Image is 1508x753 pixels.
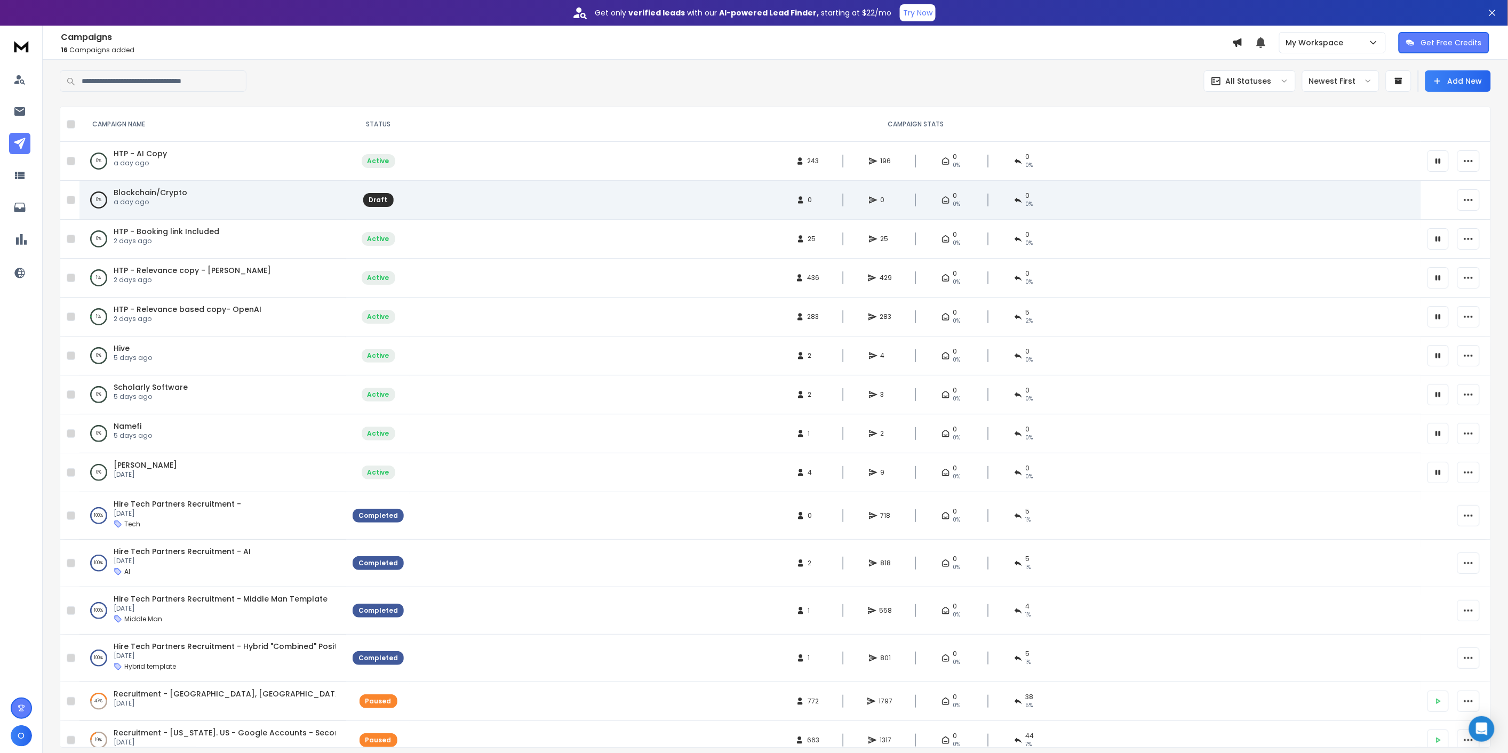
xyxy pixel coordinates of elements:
[953,269,958,278] span: 0
[368,429,389,438] div: Active
[79,337,346,375] td: 0%Hive5 days ago
[114,594,328,604] a: Hire Tech Partners Recruitment - Middle Man Template
[808,313,819,321] span: 283
[808,511,819,520] span: 0
[11,36,32,56] img: logo
[11,725,32,747] span: O
[1026,693,1034,701] span: 38
[114,392,188,401] p: 5 days ago
[953,507,958,516] span: 0
[881,351,891,360] span: 4
[79,587,346,635] td: 100%Hire Tech Partners Recruitment - Middle Man Template[DATE]Middle Man
[114,265,271,276] span: HTP - Relevance copy - [PERSON_NAME]
[953,658,961,667] span: 0%
[114,382,188,392] span: Scholarly Software
[79,492,346,540] td: 100%Hire Tech Partners Recruitment -[DATE]Tech
[881,196,891,204] span: 0
[79,635,346,682] td: 100%Hire Tech Partners Recruitment - Hybrid "Combined" Positioning Template[DATE]Hybrid template
[369,196,388,204] div: Draft
[628,7,685,18] strong: verified leads
[881,468,891,477] span: 9
[114,187,187,198] span: Blockchain/Crypto
[124,615,162,623] p: Middle Man
[368,390,389,399] div: Active
[953,434,961,442] span: 0%
[808,468,819,477] span: 4
[368,274,389,282] div: Active
[114,688,421,699] a: Recruitment - [GEOGRAPHIC_DATA], [GEOGRAPHIC_DATA] - Google Accounts
[114,604,328,613] p: [DATE]
[79,375,346,414] td: 0%Scholarly Software5 days ago
[1026,507,1030,516] span: 5
[114,738,336,747] p: [DATE]
[881,511,891,520] span: 718
[953,611,961,619] span: 0%
[79,107,346,142] th: CAMPAIGN NAME
[953,278,961,286] span: 0%
[1226,76,1272,86] p: All Statuses
[124,520,140,528] p: Tech
[79,259,346,298] td: 1%HTP - Relevance copy - [PERSON_NAME]2 days ago
[114,460,177,470] a: [PERSON_NAME]
[114,652,336,660] p: [DATE]
[95,735,102,746] p: 19 %
[880,736,892,744] span: 1317
[808,196,819,204] span: 0
[807,274,819,282] span: 436
[808,351,819,360] span: 2
[879,697,893,706] span: 1797
[79,540,346,587] td: 100%Hire Tech Partners Recruitment - AI[DATE]AI
[114,343,130,354] a: Hive
[368,235,389,243] div: Active
[953,153,958,161] span: 0
[953,230,958,239] span: 0
[114,198,187,206] p: a day ago
[365,697,392,706] div: Paused
[114,421,141,431] a: Namefi
[808,654,819,662] span: 1
[1026,611,1031,619] span: 1 %
[953,464,958,472] span: 0
[114,304,261,315] span: HTP - Relevance based copy- OpenAI
[79,181,346,220] td: 0%Blockchain/Cryptoa day ago
[1026,555,1030,563] span: 5
[953,563,961,572] span: 0%
[114,727,368,738] a: Recruitment - [US_STATE]. US - Google Accounts - Second Copy
[1026,434,1033,442] span: 0 %
[808,559,819,567] span: 2
[114,315,261,323] p: 2 days ago
[1026,317,1033,325] span: 2 %
[808,429,819,438] span: 1
[880,606,892,615] span: 558
[79,453,346,492] td: 0%[PERSON_NAME][DATE]
[1026,153,1030,161] span: 0
[124,567,130,576] p: AI
[114,148,167,159] a: HTP - AI Copy
[953,650,958,658] span: 0
[97,273,101,283] p: 1 %
[1026,347,1030,356] span: 0
[96,467,101,478] p: 0 %
[719,7,819,18] strong: AI-powered Lead Finder,
[953,239,961,247] span: 0%
[114,509,241,518] p: [DATE]
[79,142,346,181] td: 0%HTP - AI Copya day ago
[1399,32,1489,53] button: Get Free Credits
[114,546,251,557] span: Hire Tech Partners Recruitment - AI
[114,226,219,237] span: HTP - Booking link Included
[95,696,103,707] p: 47 %
[1026,395,1033,403] span: 0 %
[881,559,891,567] span: 818
[881,429,891,438] span: 2
[953,200,961,209] span: 0%
[953,356,961,364] span: 0%
[114,354,152,362] p: 5 days ago
[1286,37,1348,48] p: My Workspace
[1026,308,1030,317] span: 5
[953,472,961,481] span: 0%
[1026,278,1033,286] span: 0 %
